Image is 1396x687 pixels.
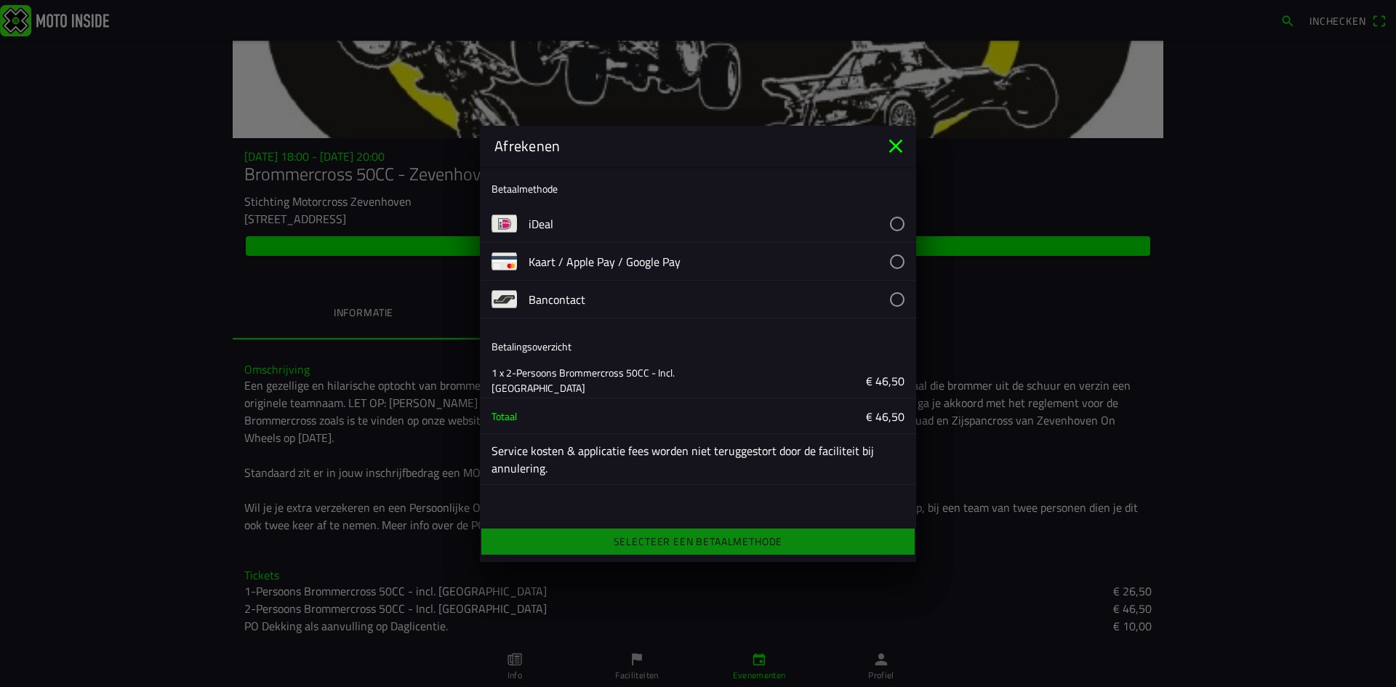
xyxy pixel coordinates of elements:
[492,249,517,274] img: payment-card.png
[492,408,517,423] ion-text: Totaal
[492,286,517,312] img: payment-bancontact.png
[492,181,558,196] ion-label: Betaalmethode
[492,339,571,354] ion-label: Betalingsoverzicht
[884,134,907,158] ion-icon: close
[710,371,904,389] ion-label: € 46,50
[492,442,904,477] ion-label: Service kosten & applicatie fees worden niet teruggestort door de faciliteit bij annulering.
[710,407,904,425] ion-label: € 46,50
[480,135,884,157] ion-title: Afrekenen
[492,211,517,236] img: payment-ideal.png
[492,365,686,395] ion-text: 1 x 2-Persoons Brommercross 50CC - Incl. [GEOGRAPHIC_DATA]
